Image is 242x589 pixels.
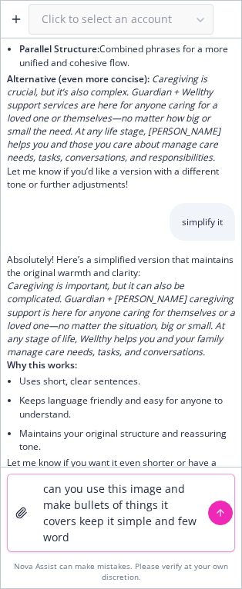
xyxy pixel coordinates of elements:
[19,371,235,391] li: Uses short, clear sentences.
[182,215,223,228] p: simplify it
[19,424,235,456] li: Maintains your original structure and reassuring tone.
[34,474,208,551] textarea: can you use this image and make bullets of things it covers keep it simple and few word
[7,165,235,191] p: Let me know if you’d like a version with a different tone or further adjustments!
[7,561,235,582] div: Nova Assist can make mistakes. Please verify at your own discretion.
[19,42,99,55] span: Parallel Structure:
[7,456,235,482] p: Let me know if you want it even shorter or have a specific phrase in mind!
[19,391,235,423] li: Keeps language friendly and easy for anyone to understand.
[7,72,150,85] span: Alternative (even more concise):
[7,358,77,371] span: Why this works:
[7,279,235,358] em: Caregiving is important, but it can also be complicated. Guardian + [PERSON_NAME] caregiving supp...
[19,39,235,72] li: Combined phrases for a more unified and cohesive flow.
[7,72,220,165] em: Caregiving is crucial, but it’s also complex. Guardian + Wellthy support services are here for an...
[4,7,29,32] button: Create a new chat
[7,253,235,279] p: Absolutely! Here’s a simplified version that maintains the original warmth and clarity:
